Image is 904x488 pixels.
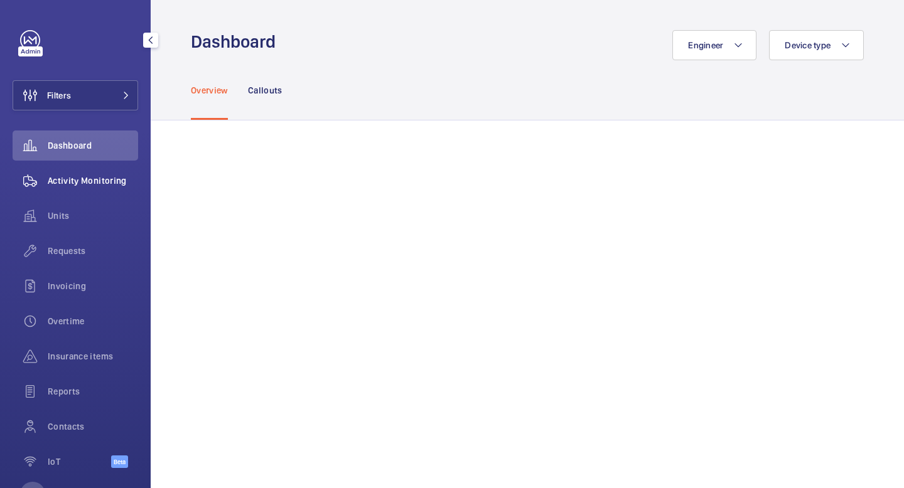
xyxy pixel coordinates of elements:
[785,40,831,50] span: Device type
[688,40,723,50] span: Engineer
[48,174,138,187] span: Activity Monitoring
[191,84,228,97] p: Overview
[769,30,864,60] button: Device type
[191,30,283,53] h1: Dashboard
[111,455,128,468] span: Beta
[48,139,138,152] span: Dashboard
[47,89,71,102] span: Filters
[672,30,756,60] button: Engineer
[48,315,138,327] span: Overtime
[48,210,138,222] span: Units
[13,80,138,110] button: Filters
[48,280,138,292] span: Invoicing
[48,455,111,468] span: IoT
[248,84,282,97] p: Callouts
[48,350,138,363] span: Insurance items
[48,385,138,398] span: Reports
[48,420,138,433] span: Contacts
[48,245,138,257] span: Requests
